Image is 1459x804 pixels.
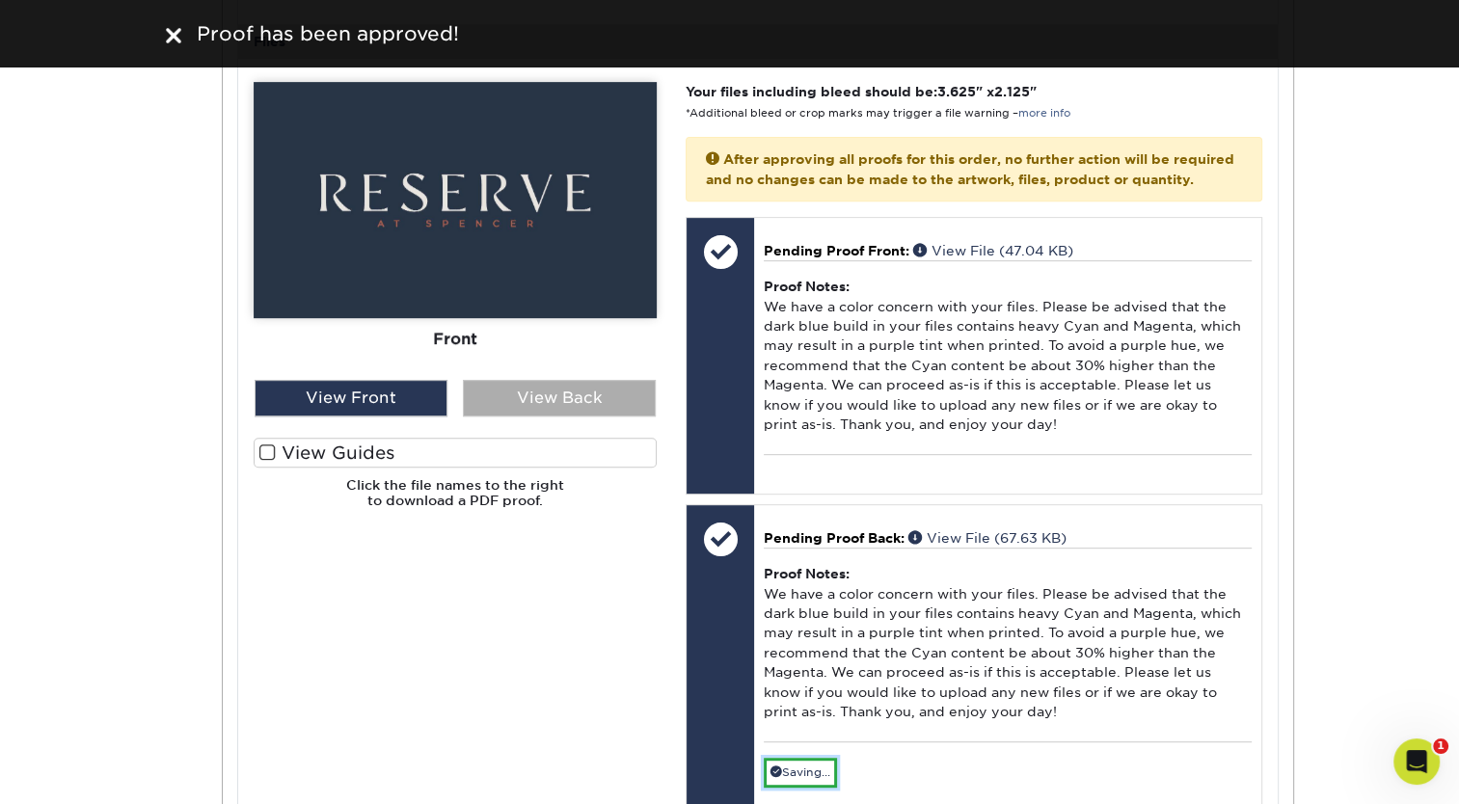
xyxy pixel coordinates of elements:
strong: Your files including bleed should be: " x " [686,84,1037,99]
strong: Proof Notes: [764,566,850,581]
div: We have a color concern with your files. Please be advised that the dark blue build in your files... [764,260,1251,454]
img: close [166,28,181,43]
span: Pending Proof Front: [764,243,909,258]
small: *Additional bleed or crop marks may trigger a file warning – [686,107,1070,120]
label: View Guides [254,438,657,468]
iframe: Intercom live chat [1393,738,1440,785]
span: 2.125 [994,84,1030,99]
a: more info [1018,107,1070,120]
strong: Proof Notes: [764,279,850,294]
span: Pending Proof Back: [764,530,905,546]
span: 1 [1433,738,1448,754]
a: View File (67.63 KB) [908,530,1067,546]
div: We have a color concern with your files. Please be advised that the dark blue build in your files... [764,548,1251,741]
div: View Back [463,380,656,416]
a: Saving... [764,758,837,788]
a: View File (47.04 KB) [913,243,1073,258]
div: View Front [255,380,447,416]
span: 3.625 [937,84,976,99]
div: Front [254,318,657,361]
span: Proof has been approved! [197,22,459,45]
strong: After approving all proofs for this order, no further action will be required and no changes can ... [706,151,1234,186]
h6: Click the file names to the right to download a PDF proof. [254,477,657,524]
